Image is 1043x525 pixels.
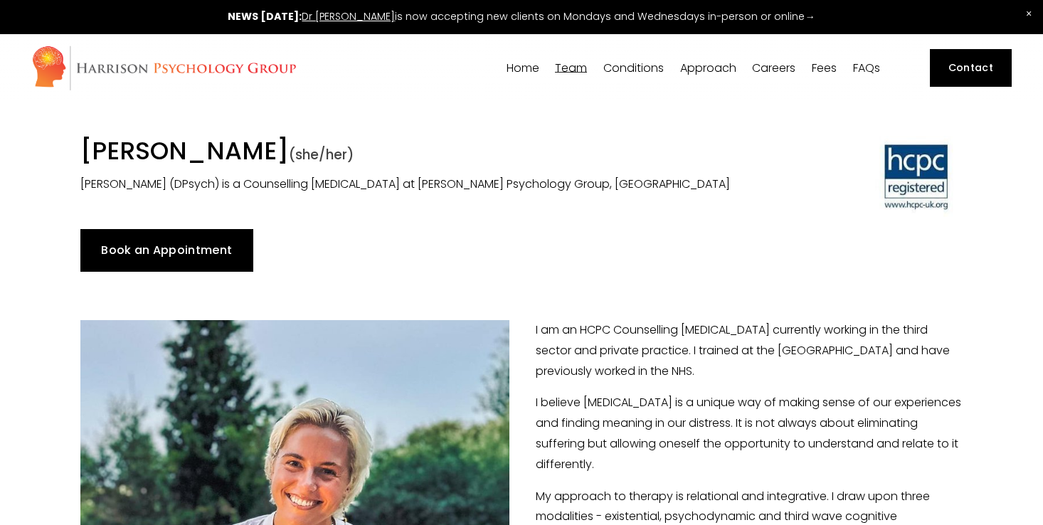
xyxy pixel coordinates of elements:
[507,61,539,75] a: Home
[603,63,664,74] span: Conditions
[80,229,253,272] a: Book an Appointment
[812,61,837,75] a: Fees
[289,146,354,164] span: (she/her)
[80,136,736,170] h1: [PERSON_NAME]
[752,61,795,75] a: Careers
[555,61,587,75] a: folder dropdown
[680,63,736,74] span: Approach
[603,61,664,75] a: folder dropdown
[80,174,736,195] p: [PERSON_NAME] (DPsych) is a Counselling [MEDICAL_DATA] at [PERSON_NAME] Psychology Group, [GEOGRA...
[31,45,297,91] img: Harrison Psychology Group
[930,49,1012,86] a: Contact
[80,393,963,474] p: I believe [MEDICAL_DATA] is a unique way of making sense of our experiences and finding meaning i...
[853,61,880,75] a: FAQs
[80,320,963,381] p: I am an HCPC Counselling [MEDICAL_DATA] currently working in the third sector and private practic...
[680,61,736,75] a: folder dropdown
[555,63,587,74] span: Team
[302,9,395,23] a: Dr [PERSON_NAME]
